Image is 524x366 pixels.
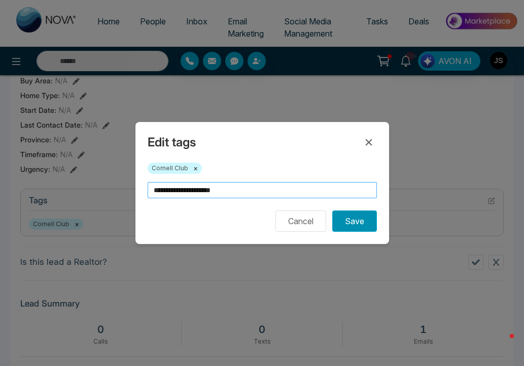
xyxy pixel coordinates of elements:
[148,135,196,150] h2: Edit tags
[275,210,326,232] button: Cancel
[148,163,202,174] span: Cornell Club
[193,164,198,173] button: ×
[332,210,377,232] button: Save
[490,331,514,356] iframe: Intercom live chat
